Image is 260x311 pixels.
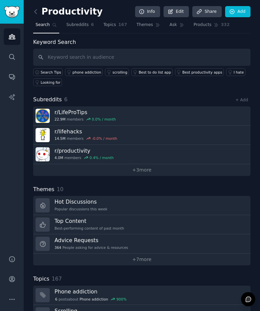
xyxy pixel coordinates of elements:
[101,20,129,33] a: Topics167
[64,96,68,103] span: 6
[105,68,129,76] a: scrolling
[36,109,50,123] img: LifeProTips
[134,20,162,33] a: Themes
[57,186,64,192] span: 10
[55,245,61,250] span: 364
[55,155,114,160] div: members
[170,22,177,28] span: Ask
[90,155,114,160] div: 0.4 % / month
[55,237,128,244] h3: Advice Requests
[55,155,63,160] span: 4.0M
[33,6,103,17] h2: Productivity
[164,6,189,18] a: Edit
[191,20,232,33] a: Products332
[194,22,212,28] span: Products
[91,22,94,28] span: 6
[182,70,222,75] div: Best productivity apps
[116,297,127,302] div: 900 %
[139,70,171,75] div: Best to do list app
[33,96,62,104] span: Subreddits
[235,98,248,102] a: + Add
[33,164,251,176] a: +3more
[33,275,49,283] span: Topics
[92,136,117,141] div: -0.0 % / month
[55,198,107,205] h3: Hot Discussions
[41,70,61,75] span: Search Tips
[55,117,65,122] span: 22.9M
[55,128,117,135] h3: r/ lifehacks
[33,68,63,76] button: Search Tips
[135,6,160,18] a: Info
[55,109,116,116] h3: r/ LifeProTips
[80,297,108,302] span: Phone addiction
[226,68,245,76] a: I hate
[55,136,65,141] span: 14.5M
[55,296,127,302] div: post s about
[36,22,50,28] span: Search
[33,49,251,66] input: Keyword search in audience
[55,147,114,154] h3: r/ productivity
[64,20,96,33] a: Subreddits6
[33,126,251,145] a: r/lifehacks14.5Mmembers-0.0% / month
[33,196,251,215] a: Hot DiscussionsPopular discussions this week
[131,68,173,76] a: Best to do list app
[225,6,251,18] a: Add
[55,136,117,141] div: members
[55,288,246,295] h3: Phone addiction
[55,217,124,225] h3: Top Content
[33,78,62,86] a: Looking for
[192,6,221,18] a: Share
[36,128,50,142] img: lifehacks
[33,234,251,254] a: Advice Requests364People asking for advice & resources
[33,185,55,194] span: Themes
[65,68,103,76] a: phone addiction
[52,276,62,282] span: 167
[33,145,251,164] a: r/productivity4.0Mmembers0.4% / month
[33,254,251,265] a: +7more
[234,70,244,75] div: I hate
[55,207,107,211] div: Popular discussions this week
[175,68,224,76] a: Best productivity apps
[41,80,61,85] div: Looking for
[136,22,153,28] span: Themes
[55,245,128,250] div: People asking for advice & resources
[33,286,251,305] a: Phone addiction6postsaboutPhone addiction900%
[33,106,251,126] a: r/LifeProTips22.9Mmembers0.0% / month
[33,215,251,234] a: Top ContentBest-performing content of past month
[55,117,116,122] div: members
[92,117,116,122] div: 0.0 % / month
[55,226,124,231] div: Best-performing content of past month
[33,39,76,45] label: Keyword Search
[167,20,187,33] a: Ask
[103,22,116,28] span: Topics
[55,297,58,302] span: 6
[221,22,230,28] span: 332
[72,70,101,75] div: phone addiction
[36,147,50,161] img: productivity
[118,22,127,28] span: 167
[112,70,127,75] div: scrolling
[33,20,59,33] a: Search
[66,22,89,28] span: Subreddits
[4,6,20,18] img: GummySearch logo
